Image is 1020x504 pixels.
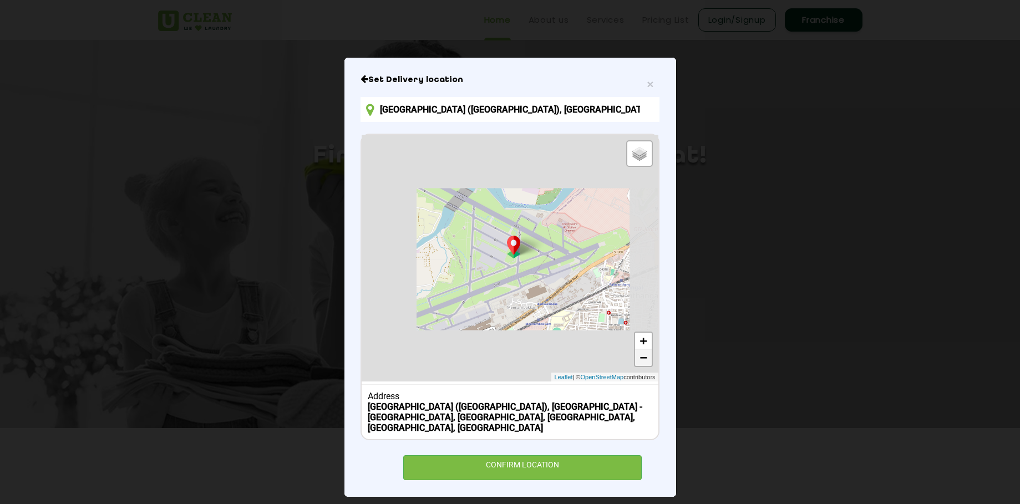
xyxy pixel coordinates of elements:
b: [GEOGRAPHIC_DATA] ([GEOGRAPHIC_DATA]), [GEOGRAPHIC_DATA] - [GEOGRAPHIC_DATA], [GEOGRAPHIC_DATA], ... [368,401,642,433]
h6: Close [361,74,659,85]
a: Leaflet [554,373,572,382]
a: Layers [627,141,652,166]
span: × [647,78,653,90]
div: | © contributors [551,373,658,382]
button: Close [647,78,653,90]
a: OpenStreetMap [580,373,623,382]
a: Zoom in [635,333,652,349]
input: Enter location [361,97,659,122]
div: Address [368,391,652,401]
div: CONFIRM LOCATION [403,455,642,480]
a: Zoom out [635,349,652,366]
